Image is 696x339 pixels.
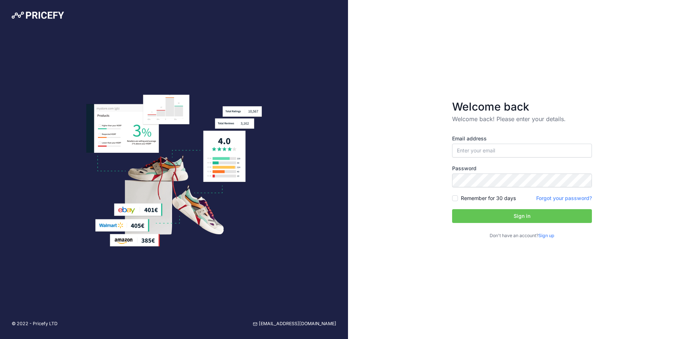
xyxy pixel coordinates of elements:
[452,100,592,113] h3: Welcome back
[452,135,592,142] label: Email address
[12,320,58,327] p: © 2022 - Pricefy LTD
[538,233,554,238] a: Sign up
[461,195,516,202] label: Remember for 30 days
[452,115,592,123] p: Welcome back! Please enter your details.
[253,320,336,327] a: [EMAIL_ADDRESS][DOMAIN_NAME]
[12,12,64,19] img: Pricefy
[536,195,592,201] a: Forgot your password?
[452,165,592,172] label: Password
[452,144,592,157] input: Enter your email
[452,209,592,223] button: Sign in
[452,232,592,239] p: Don't have an account?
